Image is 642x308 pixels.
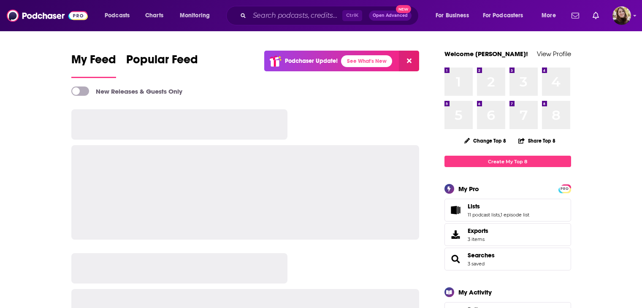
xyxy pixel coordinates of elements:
[99,9,141,22] button: open menu
[447,229,464,240] span: Exports
[568,8,582,23] a: Show notifications dropdown
[542,10,556,22] span: More
[145,10,163,22] span: Charts
[459,135,512,146] button: Change Top 8
[444,248,571,270] span: Searches
[458,288,492,296] div: My Activity
[477,9,536,22] button: open menu
[7,8,88,24] img: Podchaser - Follow, Share and Rate Podcasts
[468,227,488,235] span: Exports
[126,52,198,78] a: Popular Feed
[444,223,571,246] a: Exports
[444,50,528,58] a: Welcome [PERSON_NAME]!
[560,185,570,192] a: PRO
[234,6,427,25] div: Search podcasts, credits, & more...
[612,6,631,25] img: User Profile
[444,156,571,167] a: Create My Top 8
[468,203,529,210] a: Lists
[342,10,362,21] span: Ctrl K
[71,52,116,72] span: My Feed
[430,9,479,22] button: open menu
[501,212,529,218] a: 1 episode list
[373,14,408,18] span: Open Advanced
[71,52,116,78] a: My Feed
[369,11,412,21] button: Open AdvancedNew
[447,204,464,216] a: Lists
[126,52,198,72] span: Popular Feed
[468,261,485,267] a: 3 saved
[249,9,342,22] input: Search podcasts, credits, & more...
[436,10,469,22] span: For Business
[537,50,571,58] a: View Profile
[518,132,556,149] button: Share Top 8
[174,9,221,22] button: open menu
[589,8,602,23] a: Show notifications dropdown
[105,10,130,22] span: Podcasts
[180,10,210,22] span: Monitoring
[536,9,566,22] button: open menu
[560,186,570,192] span: PRO
[341,55,392,67] a: See What's New
[444,199,571,222] span: Lists
[140,9,168,22] a: Charts
[483,10,523,22] span: For Podcasters
[468,251,495,259] a: Searches
[612,6,631,25] span: Logged in as katiefuchs
[71,86,182,96] a: New Releases & Guests Only
[447,253,464,265] a: Searches
[458,185,479,193] div: My Pro
[285,57,338,65] p: Podchaser Update!
[468,212,500,218] a: 11 podcast lists
[468,203,480,210] span: Lists
[468,236,488,242] span: 3 items
[612,6,631,25] button: Show profile menu
[396,5,411,13] span: New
